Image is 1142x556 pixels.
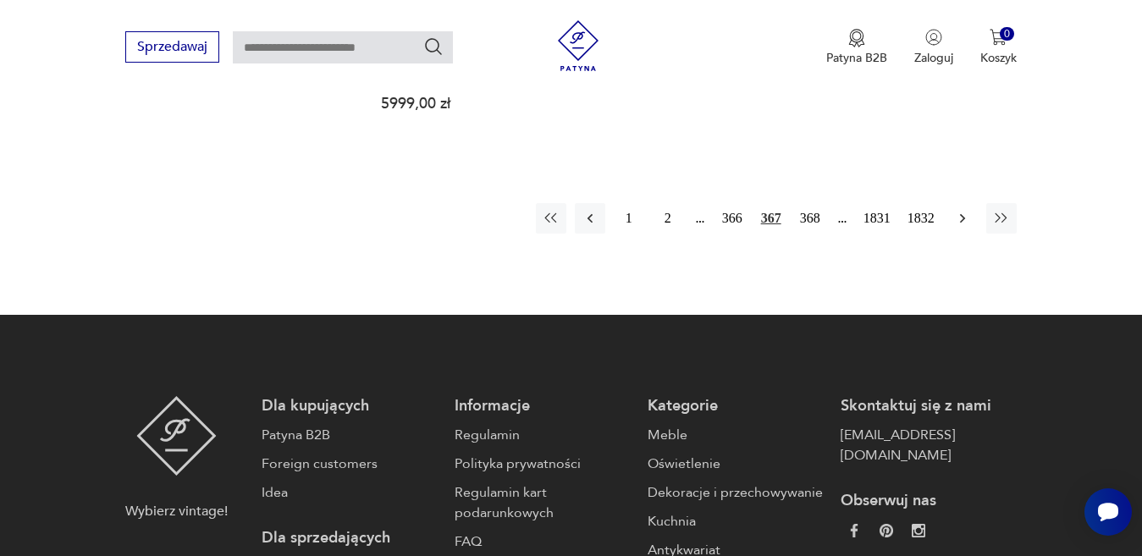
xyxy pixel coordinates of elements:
a: Foreign customers [262,454,438,474]
a: Polityka prywatności [455,454,631,474]
button: 367 [756,203,786,234]
a: [EMAIL_ADDRESS][DOMAIN_NAME] [841,425,1017,465]
a: Ikona medaluPatyna B2B [826,29,887,66]
button: 1831 [859,203,895,234]
p: Informacje [455,396,631,416]
img: 37d27d81a828e637adc9f9cb2e3d3a8a.webp [880,524,893,537]
a: FAQ [455,531,631,552]
img: Ikonka użytkownika [925,29,942,46]
img: c2fd9cf7f39615d9d6839a72ae8e59e5.webp [912,524,925,537]
button: Patyna B2B [826,29,887,66]
a: Meble [648,425,824,445]
a: Kuchnia [648,511,824,531]
p: Dla kupujących [262,396,438,416]
button: Zaloguj [914,29,953,66]
a: Oświetlenie [648,454,824,474]
p: Kategorie [648,396,824,416]
button: Sprzedawaj [125,31,219,63]
p: Obserwuj nas [841,491,1017,511]
a: Regulamin kart podarunkowych [455,482,631,523]
p: Patyna B2B [826,50,887,66]
div: 0 [1000,27,1014,41]
img: Ikona medalu [848,29,865,47]
button: 368 [795,203,825,234]
img: Ikona koszyka [990,29,1007,46]
img: da9060093f698e4c3cedc1453eec5031.webp [847,524,861,537]
a: Idea [262,482,438,503]
button: 0Koszyk [980,29,1017,66]
iframe: Smartsupp widget button [1084,488,1132,536]
p: Zaloguj [914,50,953,66]
p: Dla sprzedających [262,528,438,548]
a: Dekoracje i przechowywanie [648,482,824,503]
p: Skontaktuj się z nami [841,396,1017,416]
p: Wybierz vintage! [125,501,228,521]
button: 366 [717,203,748,234]
button: 1832 [903,203,939,234]
button: 1 [614,203,644,234]
a: Patyna B2B [262,425,438,445]
img: Patyna - sklep z meblami i dekoracjami vintage [553,20,604,71]
img: Patyna - sklep z meblami i dekoracjami vintage [136,396,217,476]
p: Koszyk [980,50,1017,66]
button: Szukaj [423,36,444,57]
a: Sprzedawaj [125,42,219,54]
button: 2 [653,203,683,234]
a: Regulamin [455,425,631,445]
p: 5999,00 zł [381,96,569,111]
